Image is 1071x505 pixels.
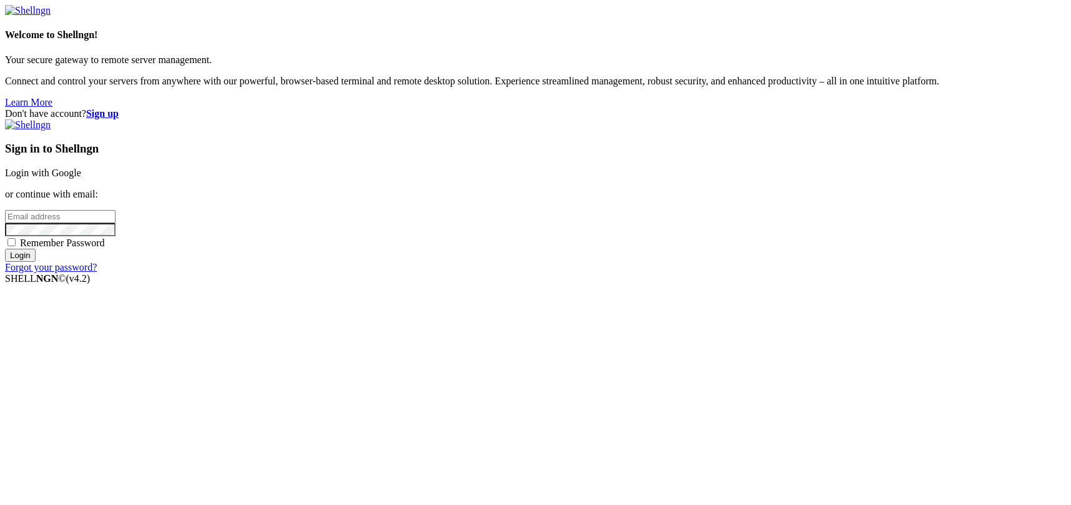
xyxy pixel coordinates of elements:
img: Shellngn [5,5,51,16]
a: Sign up [86,108,119,119]
span: Remember Password [20,237,105,248]
span: 4.2.0 [66,273,91,284]
p: or continue with email: [5,189,1066,200]
a: Learn More [5,97,52,107]
span: SHELL © [5,273,90,284]
h4: Welcome to Shellngn! [5,29,1066,41]
b: NGN [36,273,59,284]
input: Remember Password [7,238,16,246]
div: Don't have account? [5,108,1066,119]
p: Your secure gateway to remote server management. [5,54,1066,66]
input: Email address [5,210,116,223]
p: Connect and control your servers from anywhere with our powerful, browser-based terminal and remo... [5,76,1066,87]
h3: Sign in to Shellngn [5,142,1066,156]
input: Login [5,249,36,262]
a: Forgot your password? [5,262,97,272]
a: Login with Google [5,167,81,178]
img: Shellngn [5,119,51,131]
